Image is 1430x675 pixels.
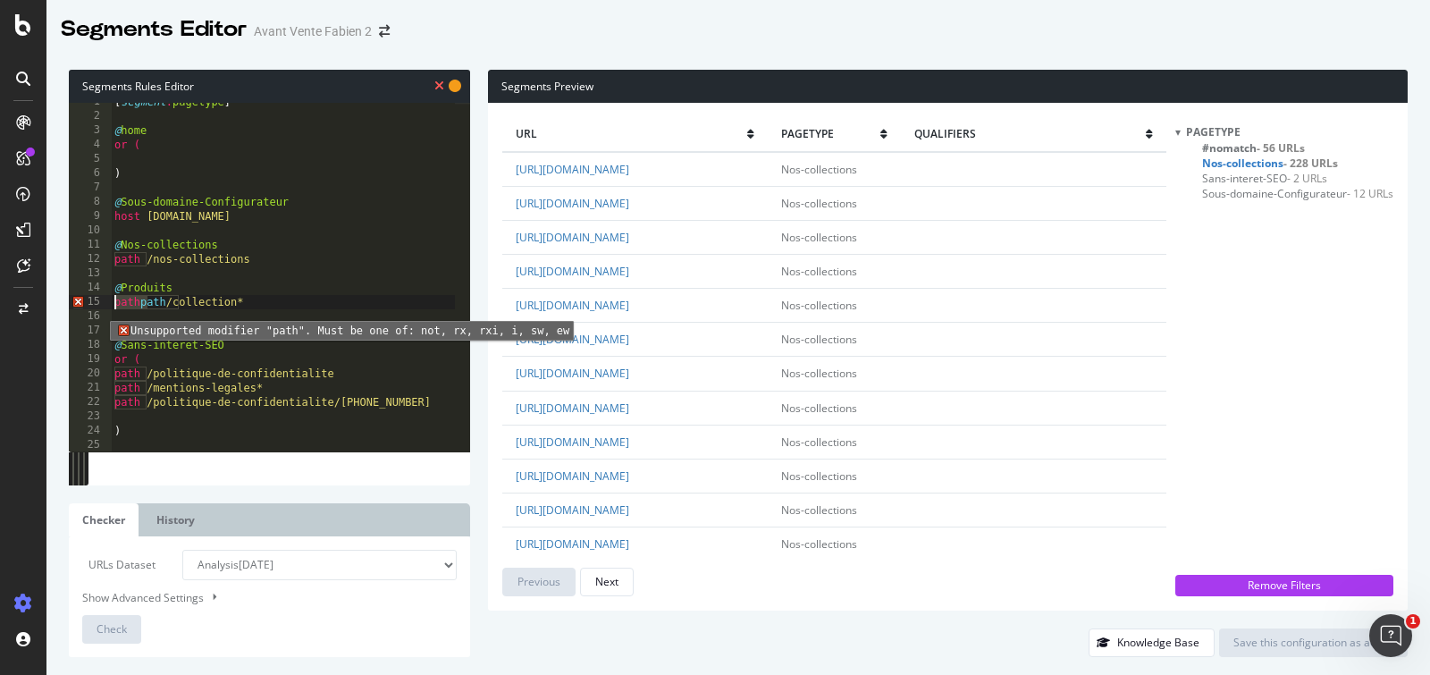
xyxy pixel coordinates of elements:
[1202,186,1393,201] span: Click to filter pagetype on Sous-domaine-Configurateur
[69,252,112,266] div: 12
[69,438,112,452] div: 25
[69,181,112,195] div: 7
[516,196,629,211] a: [URL][DOMAIN_NAME]
[1186,578,1383,593] div: Remove Filters
[69,409,112,424] div: 23
[488,70,1408,103] div: Segments Preview
[1369,614,1412,657] iframe: Intercom live chat
[69,367,112,381] div: 20
[516,298,629,313] a: [URL][DOMAIN_NAME]
[1202,156,1338,171] span: Click to filter pagetype on Nos-collections
[69,195,112,209] div: 8
[516,230,629,245] a: [URL][DOMAIN_NAME]
[69,281,112,295] div: 14
[69,123,112,138] div: 3
[69,295,85,309] span: Error, read annotations row 15
[69,209,112,224] div: 9
[1283,156,1338,171] span: - 228 URLs
[254,22,372,40] div: Avant Vente Fabien 2
[379,25,390,38] div: arrow-right-arrow-left
[69,109,112,123] div: 2
[69,224,112,238] div: 10
[69,381,112,395] div: 21
[516,332,629,347] a: [URL][DOMAIN_NAME]
[449,77,461,94] span: You have unsaved modifications
[69,266,112,281] div: 13
[61,14,247,45] div: Segments Editor
[516,502,629,518] a: [URL][DOMAIN_NAME]
[516,126,747,141] span: url
[1175,575,1393,596] button: Remove Filters
[781,264,857,279] span: Nos-collections
[781,230,857,245] span: Nos-collections
[781,298,857,313] span: Nos-collections
[69,295,112,309] div: 15
[434,77,444,94] span: Syntax is invalid
[1202,140,1305,156] span: Click to filter pagetype on #nomatch
[69,238,112,252] div: 11
[516,435,629,450] a: [URL][DOMAIN_NAME]
[69,152,112,166] div: 5
[1202,171,1327,186] span: Click to filter pagetype on Sans-interet-SEO
[781,468,857,484] span: Nos-collections
[517,574,560,589] div: Previous
[781,366,857,381] span: Nos-collections
[781,196,857,211] span: Nos-collections
[69,324,112,338] div: 17
[781,435,857,450] span: Nos-collections
[1219,629,1408,657] button: Save this configuration as active
[516,264,629,279] a: [URL][DOMAIN_NAME]
[143,503,208,536] a: History
[1186,124,1241,139] span: pagetype
[1406,614,1420,629] span: 1
[516,401,629,416] a: [URL][DOMAIN_NAME]
[781,332,857,347] span: Nos-collections
[781,536,857,552] span: Nos-collections
[502,568,576,596] button: Previous
[595,574,618,589] div: Next
[781,401,857,416] span: Nos-collections
[580,568,634,596] button: Next
[516,162,629,177] a: [URL][DOMAIN_NAME]
[1233,635,1393,650] div: Save this configuration as active
[516,536,629,552] a: [URL][DOMAIN_NAME]
[69,503,139,536] a: Checker
[69,352,112,367] div: 19
[69,589,443,606] div: Show Advanced Settings
[69,70,470,103] div: Segments Rules Editor
[1347,186,1393,201] span: - 12 URLs
[69,550,169,580] label: URLs Dataset
[69,338,112,352] div: 18
[69,138,112,152] div: 4
[781,502,857,518] span: Nos-collections
[69,166,112,181] div: 6
[516,366,629,381] a: [URL][DOMAIN_NAME]
[1089,635,1215,650] a: Knowledge Base
[1089,629,1215,657] button: Knowledge Base
[97,621,127,637] span: Check
[781,126,880,141] span: pagetype
[914,126,1146,141] span: qualifiers
[1257,140,1305,156] span: - 56 URLs
[1287,171,1327,186] span: - 2 URLs
[69,309,112,324] div: 16
[781,162,857,177] span: Nos-collections
[82,615,141,644] button: Check
[1117,635,1199,650] div: Knowledge Base
[69,424,112,438] div: 24
[69,395,112,409] div: 22
[516,468,629,484] a: [URL][DOMAIN_NAME]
